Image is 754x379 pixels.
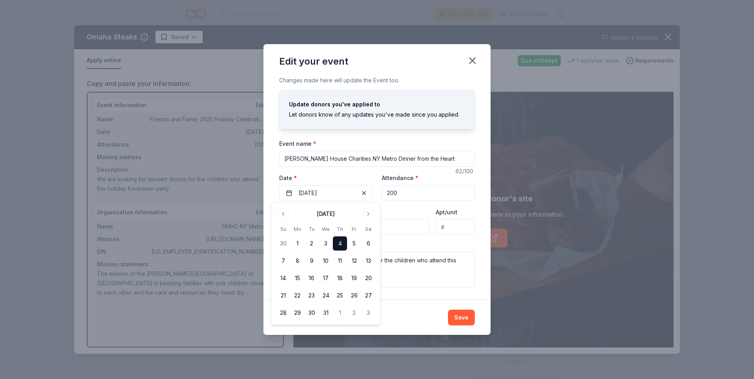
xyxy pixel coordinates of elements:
button: 15 [290,271,304,285]
button: 2 [304,236,319,251]
button: 27 [361,288,375,303]
input: 20 [382,185,475,201]
div: Update donors you've applied to [289,100,465,109]
th: Tuesday [304,225,319,233]
th: Thursday [333,225,347,233]
label: Apt/unit [436,208,457,216]
th: Monday [290,225,304,233]
button: 25 [333,288,347,303]
button: 28 [276,306,290,320]
button: 29 [290,306,304,320]
button: 1 [290,236,304,251]
button: 26 [347,288,361,303]
button: [DATE] [279,185,372,201]
button: 17 [319,271,333,285]
button: 9 [304,254,319,268]
th: Wednesday [319,225,333,233]
button: 12 [347,254,361,268]
button: Save [448,310,475,325]
div: 62 /100 [455,167,475,176]
button: 14 [276,271,290,285]
button: 7 [276,254,290,268]
button: 6 [361,236,375,251]
button: 20 [361,271,375,285]
label: Event name [279,140,316,148]
button: 3 [361,306,375,320]
th: Sunday [276,225,290,233]
th: Friday [347,225,361,233]
div: Let donors know of any updates you've made since you applied. [289,110,465,119]
button: Go to next month [363,208,374,219]
button: 18 [333,271,347,285]
input: Spring Fundraiser [279,151,475,167]
div: Changes made here will update the Event too. [279,76,475,85]
button: 1 [333,306,347,320]
button: 19 [347,271,361,285]
button: 16 [304,271,319,285]
button: 2 [347,306,361,320]
input: # [436,219,475,235]
button: 30 [276,236,290,251]
div: [DATE] [317,209,335,219]
button: 30 [304,306,319,320]
button: 24 [319,288,333,303]
button: 5 [347,236,361,251]
button: 31 [319,306,333,320]
button: 23 [304,288,319,303]
label: Attendance [382,174,418,182]
button: 13 [361,254,375,268]
button: 11 [333,254,347,268]
button: 22 [290,288,304,303]
th: Saturday [361,225,375,233]
button: 10 [319,254,333,268]
button: 21 [276,288,290,303]
button: Go to previous month [278,208,289,219]
button: 8 [290,254,304,268]
button: 3 [319,236,333,251]
button: 4 [333,236,347,251]
label: Date [279,174,372,182]
div: Edit your event [279,55,348,68]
